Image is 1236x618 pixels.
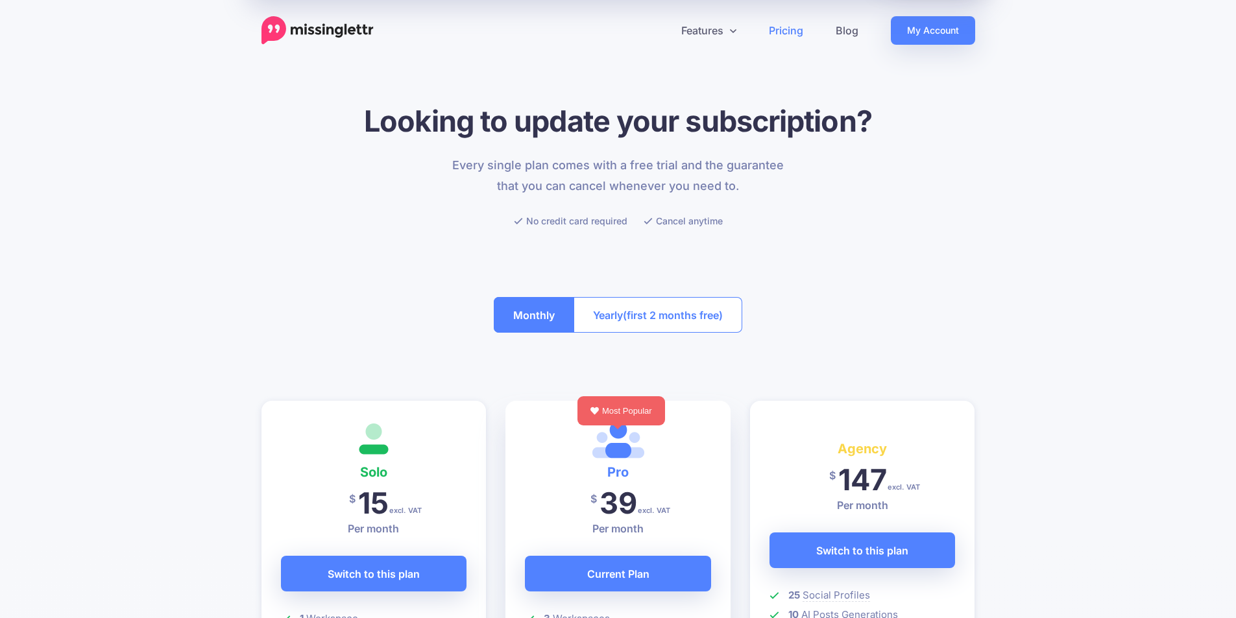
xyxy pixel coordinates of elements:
[349,484,356,514] span: $
[600,485,637,521] span: 39
[261,16,374,45] a: Home
[587,564,649,584] span: Current Plan
[574,297,742,333] button: Yearly(first 2 months free)
[891,16,975,45] a: My Account
[389,507,422,514] span: excl. VAT
[788,589,800,601] b: 25
[525,521,711,536] p: Per month
[590,484,597,514] span: $
[577,396,665,425] div: Most Popular
[281,521,467,536] p: Per month
[888,484,920,491] span: excl. VAT
[769,497,956,513] p: Per month
[444,155,792,196] p: Every single plan comes with a free trial and the guarantee that you can cancel whenever you need...
[829,461,836,490] span: $
[803,589,870,602] span: Social Profiles
[525,462,711,482] h4: Pro
[838,462,887,497] span: 147
[665,16,753,45] a: Features
[623,305,723,326] span: (first 2 months free)
[494,297,574,333] button: Monthly
[638,507,670,514] span: excl. VAT
[816,540,908,561] span: Switch to this plan
[328,564,420,584] span: Switch to this plan
[644,213,723,229] li: Cancel anytime
[261,103,975,139] h1: Looking to update your subscription?
[281,462,467,482] h4: Solo
[281,556,467,591] a: Switch to this plan
[358,485,389,521] span: 15
[769,532,956,568] a: Switch to this plan
[514,213,627,229] li: No credit card required
[525,556,711,591] a: Current Plan
[819,16,875,45] a: Blog
[769,438,956,459] h4: Agency
[753,16,819,45] a: Pricing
